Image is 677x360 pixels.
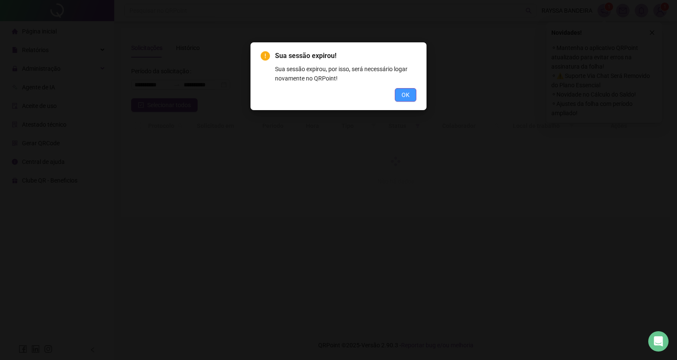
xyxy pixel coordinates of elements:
[275,64,416,83] div: Sua sessão expirou, por isso, será necessário logar novamente no QRPoint!
[395,88,416,102] button: OK
[402,90,410,100] span: OK
[275,52,336,60] span: Sua sessão expirou!
[261,51,270,61] span: exclamation-circle
[648,331,669,352] div: Open Intercom Messenger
